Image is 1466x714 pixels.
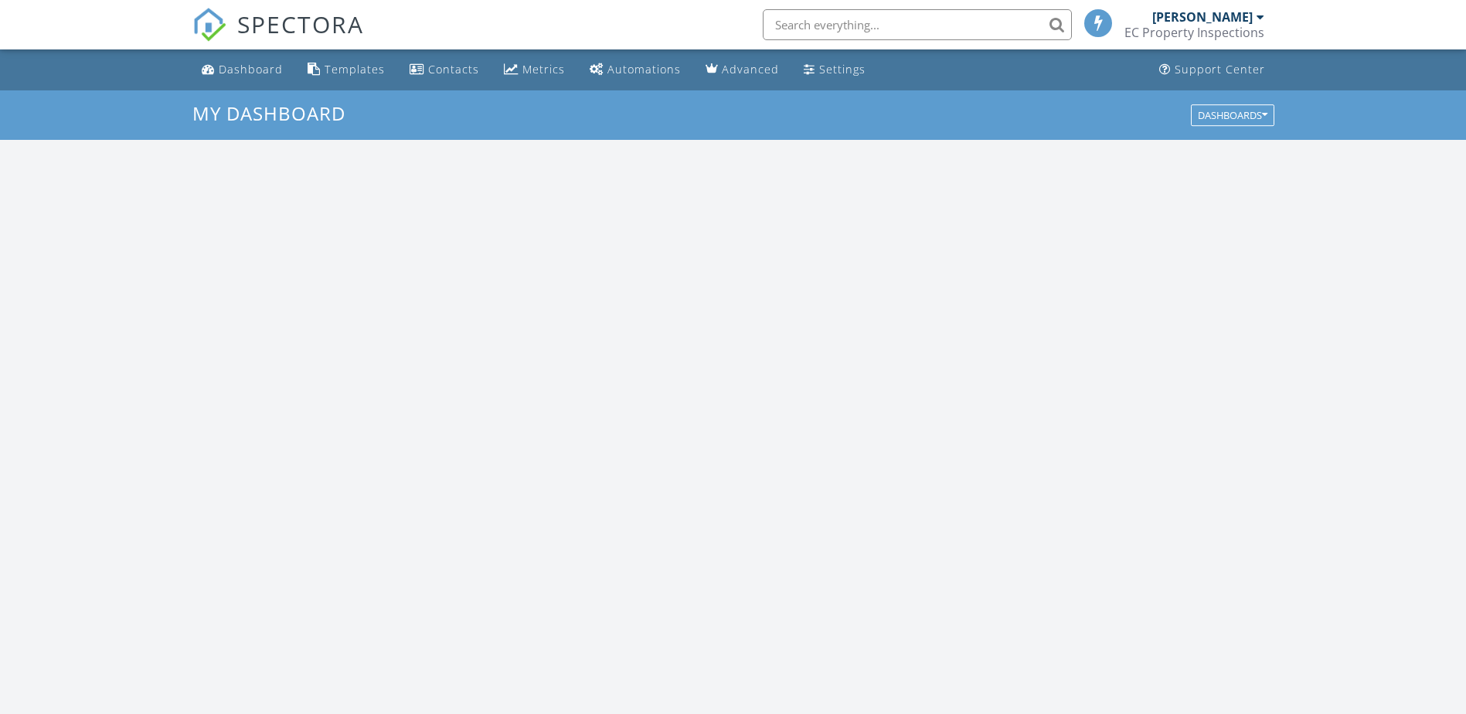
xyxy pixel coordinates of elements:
[301,56,391,84] a: Templates
[192,8,226,42] img: The Best Home Inspection Software - Spectora
[763,9,1072,40] input: Search everything...
[428,62,479,76] div: Contacts
[219,62,283,76] div: Dashboard
[1152,9,1253,25] div: [PERSON_NAME]
[237,8,364,40] span: SPECTORA
[819,62,866,76] div: Settings
[798,56,872,84] a: Settings
[403,56,485,84] a: Contacts
[722,62,779,76] div: Advanced
[1153,56,1271,84] a: Support Center
[1191,104,1274,126] button: Dashboards
[583,56,687,84] a: Automations (Basic)
[1175,62,1265,76] div: Support Center
[699,56,785,84] a: Advanced
[498,56,571,84] a: Metrics
[522,62,565,76] div: Metrics
[1198,110,1267,121] div: Dashboards
[1124,25,1264,40] div: EC Property Inspections
[325,62,385,76] div: Templates
[192,100,345,126] span: My Dashboard
[607,62,681,76] div: Automations
[192,21,364,53] a: SPECTORA
[196,56,289,84] a: Dashboard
